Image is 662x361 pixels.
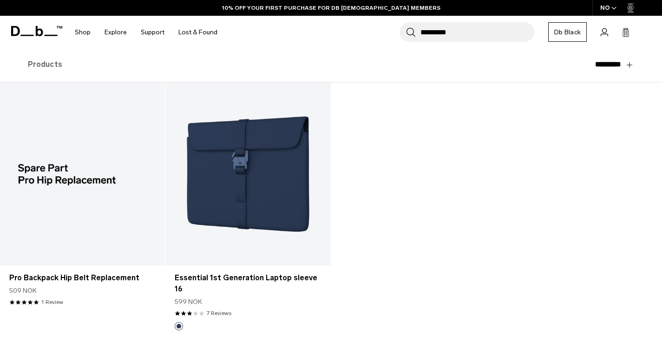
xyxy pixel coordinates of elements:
[68,16,224,49] nav: Main Navigation
[178,16,217,49] a: Lost & Found
[9,286,37,296] span: 509 NOK
[207,309,231,317] a: 7 reviews
[185,322,194,330] button: White Out
[222,4,440,12] a: 10% OFF YOUR FIRST PURCHASE FOR DB [DEMOGRAPHIC_DATA] MEMBERS
[41,298,63,306] a: 1 reviews
[9,272,156,284] a: Pro Backpack Hip Belt Replacement
[105,16,127,49] a: Explore
[165,83,330,266] a: Essential 1st Generation Laptop sleeve 16
[141,16,164,49] a: Support
[548,22,587,42] a: Db Black
[75,16,91,49] a: Shop
[175,272,321,295] a: Essential 1st Generation Laptop sleeve 16
[175,297,202,307] span: 599 NOK
[28,48,62,81] label: Products
[175,322,183,330] button: Deep Sea Blue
